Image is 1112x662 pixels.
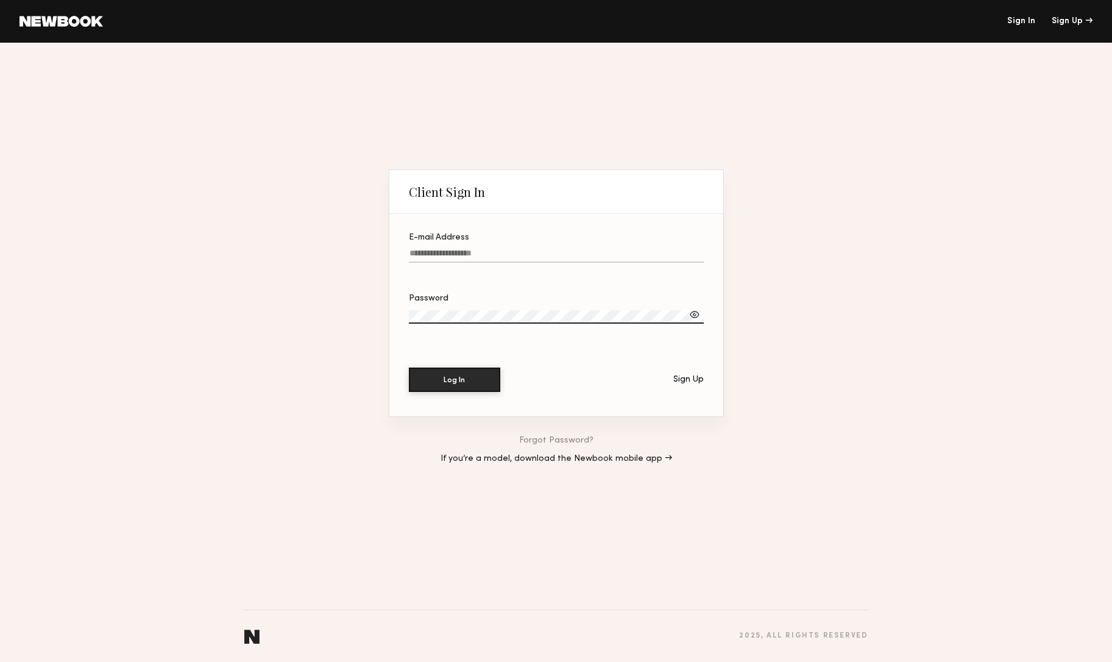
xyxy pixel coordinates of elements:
div: Client Sign In [409,185,485,199]
div: Sign Up [673,375,704,384]
div: E-mail Address [409,233,704,242]
a: Forgot Password? [519,436,593,445]
input: E-mail Address [409,249,704,263]
input: Password [409,310,704,324]
button: Log In [409,368,500,392]
a: Sign In [1007,17,1035,26]
div: Sign Up [1052,17,1093,26]
div: Password [409,294,704,303]
div: 2025 , all rights reserved [739,632,868,640]
a: If you’re a model, download the Newbook mobile app → [441,455,672,463]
